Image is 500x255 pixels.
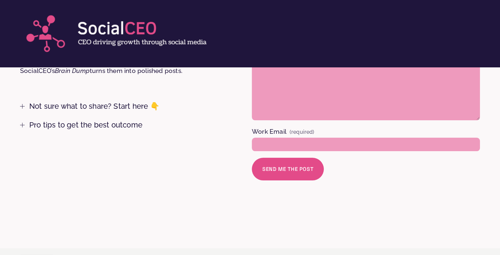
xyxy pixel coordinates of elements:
button: Send me the post [252,158,324,180]
span: (required) [290,128,315,136]
span: Work Email [252,127,286,136]
button: Not sure what to share? Start here 👇 [20,97,210,116]
em: Brain Dump [55,67,90,74]
img: SocialCEO [20,9,217,58]
button: Pro tips to get the best outcome [20,116,210,134]
span: Pro tips to get the best outcome [25,121,210,129]
span: Not sure what to share? Start here 👇 [25,102,210,111]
